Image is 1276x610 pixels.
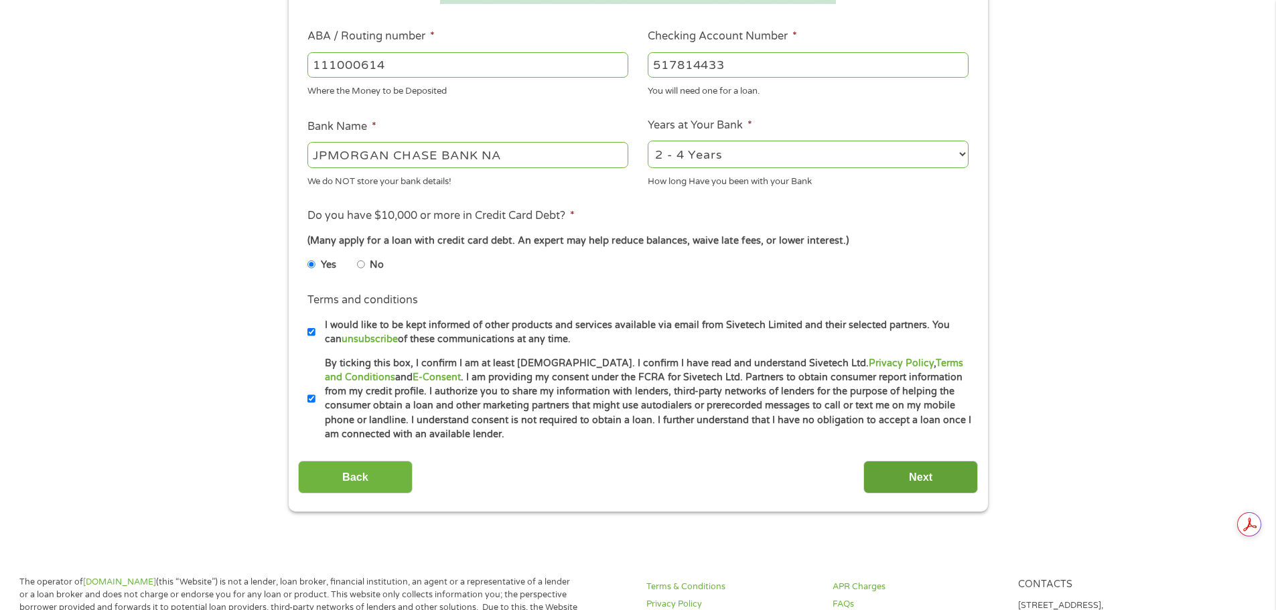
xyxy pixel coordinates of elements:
a: Privacy Policy [869,358,934,369]
input: 345634636 [648,52,969,78]
a: unsubscribe [342,333,398,345]
a: APR Charges [833,581,1003,593]
label: Yes [321,258,336,273]
a: E-Consent [413,372,461,383]
label: Checking Account Number [648,29,797,44]
label: By ticking this box, I confirm I am at least [DEMOGRAPHIC_DATA]. I confirm I have read and unders... [315,356,973,442]
a: Terms and Conditions [325,358,963,383]
input: 263177916 [307,52,628,78]
div: Where the Money to be Deposited [307,80,628,98]
label: I would like to be kept informed of other products and services available via email from Sivetech... [315,318,973,347]
a: [DOMAIN_NAME] [83,577,156,587]
label: ABA / Routing number [307,29,435,44]
input: Next [863,461,978,493]
label: Do you have $10,000 or more in Credit Card Debt? [307,209,575,223]
label: Terms and conditions [307,293,418,307]
a: Terms & Conditions [646,581,817,593]
input: Back [298,461,413,493]
div: We do NOT store your bank details! [307,170,628,188]
div: How long Have you been with your Bank [648,170,969,188]
label: Years at Your Bank [648,119,752,133]
label: Bank Name [307,120,376,134]
label: No [370,258,384,273]
div: (Many apply for a loan with credit card debt. An expert may help reduce balances, waive late fees... [307,234,968,248]
div: You will need one for a loan. [648,80,969,98]
h4: Contacts [1018,579,1188,591]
